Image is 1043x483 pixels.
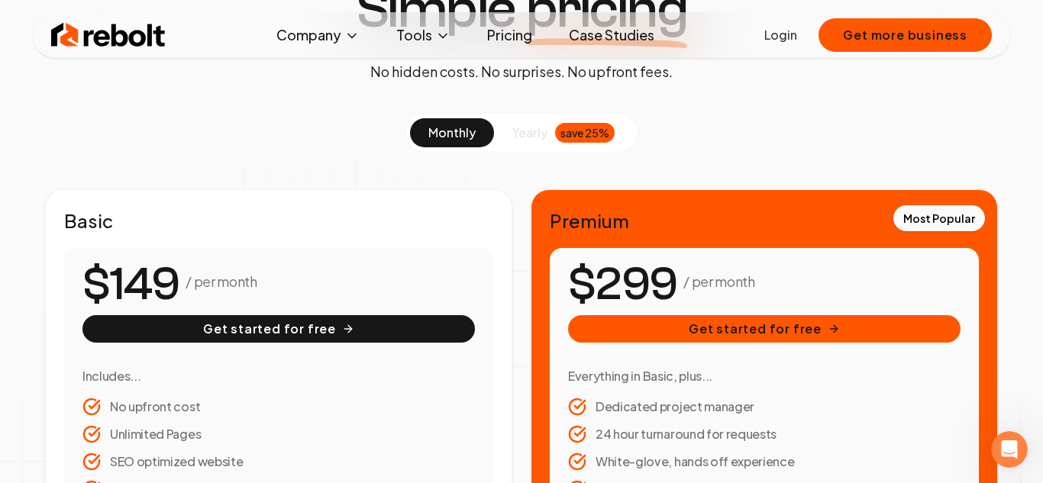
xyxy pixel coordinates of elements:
[264,20,372,50] button: Company
[428,124,476,140] span: monthly
[82,452,475,471] li: SEO optimized website
[384,20,463,50] button: Tools
[568,452,961,471] li: White-glove, hands off experience
[494,118,633,147] button: yearlysave 25%
[683,271,754,292] p: / per month
[557,20,667,50] a: Case Studies
[82,425,475,443] li: Unlimited Pages
[568,398,961,416] li: Dedicated project manager
[764,26,797,44] a: Login
[568,425,961,443] li: 24 hour turnaround for requests
[893,205,985,231] div: Most Popular
[568,315,961,343] button: Get started for free
[550,208,979,233] h2: Premium
[51,20,166,50] img: Rebolt Logo
[64,208,493,233] h2: Basic
[82,398,475,416] li: No upfront cost
[512,124,547,142] span: yearly
[819,18,992,52] button: Get more business
[991,431,1028,468] iframe: Intercom live chat
[475,20,544,50] a: Pricing
[568,367,961,385] h3: Everything in Basic, plus...
[82,250,179,319] number-flow-react: $149
[82,315,475,343] button: Get started for free
[568,250,677,319] number-flow-react: $299
[370,61,673,82] p: No hidden costs. No surprises. No upfront fees.
[410,118,494,147] button: monthly
[82,367,475,385] h3: Includes...
[555,123,615,143] div: save 25%
[186,271,257,292] p: / per month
